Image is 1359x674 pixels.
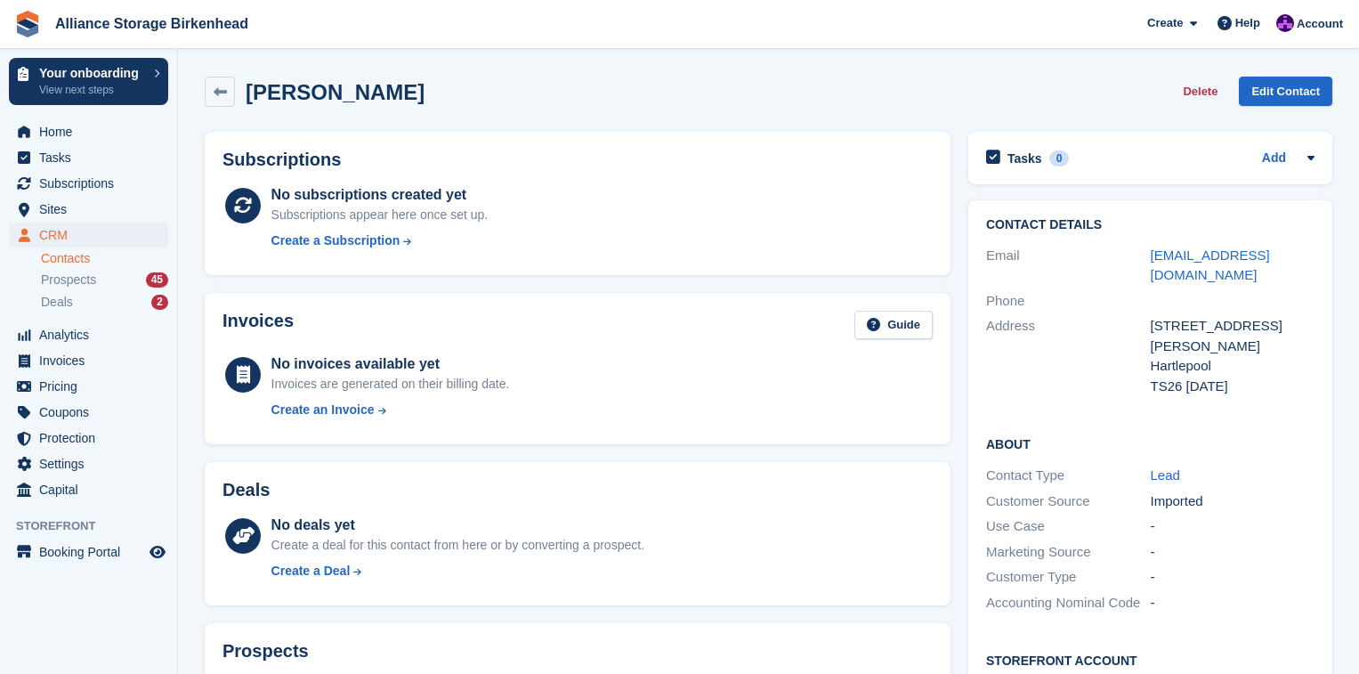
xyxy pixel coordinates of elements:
a: Deals 2 [41,293,168,312]
a: menu [9,348,168,373]
span: Deals [41,294,73,311]
div: [STREET_ADDRESS][PERSON_NAME] [1151,316,1315,356]
div: Create a Deal [271,562,351,581]
div: Create a Subscription [271,231,400,250]
span: Settings [39,451,146,476]
a: [EMAIL_ADDRESS][DOMAIN_NAME] [1151,248,1270,283]
a: Edit Contact [1239,77,1332,106]
span: Home [39,119,146,144]
div: Hartlepool [1151,356,1315,377]
a: Contacts [41,250,168,267]
span: Booking Portal [39,540,146,564]
a: Your onboarding View next steps [9,58,168,105]
h2: Subscriptions [222,150,933,170]
h2: Contact Details [986,218,1315,232]
h2: Deals [222,480,270,500]
div: Email [986,246,1151,286]
span: Subscriptions [39,171,146,196]
div: 0 [1049,150,1070,166]
div: Address [986,316,1151,396]
p: View next steps [39,82,145,98]
a: menu [9,171,168,196]
span: Analytics [39,322,146,347]
a: menu [9,374,168,399]
div: Customer Type [986,567,1151,588]
img: stora-icon-8386f47178a22dfd0bd8f6a31ec36ba5ce8667c1dd55bd0f319d3a0aa187defe.svg [14,11,41,37]
span: CRM [39,223,146,248]
h2: Invoices [222,311,294,340]
div: Imported [1151,491,1315,512]
span: Tasks [39,145,146,170]
a: Add [1262,149,1286,169]
div: Customer Source [986,491,1151,512]
a: menu [9,119,168,144]
span: Storefront [16,517,177,535]
div: Accounting Nominal Code [986,593,1151,613]
h2: Storefront Account [986,651,1315,669]
span: Create [1147,14,1183,32]
span: Capital [39,477,146,502]
a: menu [9,223,168,248]
a: menu [9,426,168,451]
a: Guide [854,311,933,340]
a: menu [9,400,168,425]
a: Prospects 45 [41,271,168,289]
a: menu [9,197,168,222]
div: 45 [146,272,168,288]
p: Your onboarding [39,67,145,79]
div: - [1151,542,1315,563]
div: Create an Invoice [271,401,375,419]
h2: Tasks [1007,150,1042,166]
span: Help [1235,14,1260,32]
div: No subscriptions created yet [271,184,489,206]
a: menu [9,477,168,502]
a: menu [9,451,168,476]
span: Protection [39,426,146,451]
div: Invoices are generated on their billing date. [271,375,510,394]
a: menu [9,145,168,170]
span: Invoices [39,348,146,373]
div: - [1151,567,1315,588]
a: Preview store [147,541,168,563]
h2: About [986,434,1315,452]
div: Phone [986,291,1151,312]
div: No deals yet [271,515,644,536]
span: Sites [39,197,146,222]
div: 2 [151,295,168,310]
a: Create a Deal [271,562,644,581]
a: Create a Subscription [271,231,489,250]
div: - [1151,516,1315,537]
div: Create a deal for this contact from here or by converting a prospect. [271,536,644,555]
div: TS26 [DATE] [1151,377,1315,397]
a: Alliance Storage Birkenhead [48,9,255,38]
a: Create an Invoice [271,401,510,419]
h2: [PERSON_NAME] [246,80,425,104]
button: Delete [1176,77,1225,106]
span: Account [1297,15,1343,33]
h2: Prospects [222,641,309,662]
img: Romilly Norton [1276,14,1294,32]
a: menu [9,540,168,564]
div: Use Case [986,516,1151,537]
div: Marketing Source [986,542,1151,563]
div: No invoices available yet [271,353,510,375]
span: Prospects [41,272,96,288]
span: Coupons [39,400,146,425]
a: menu [9,322,168,347]
div: - [1151,593,1315,613]
a: Lead [1151,467,1180,483]
div: Subscriptions appear here once set up. [271,206,489,224]
span: Pricing [39,374,146,399]
div: Contact Type [986,466,1151,486]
